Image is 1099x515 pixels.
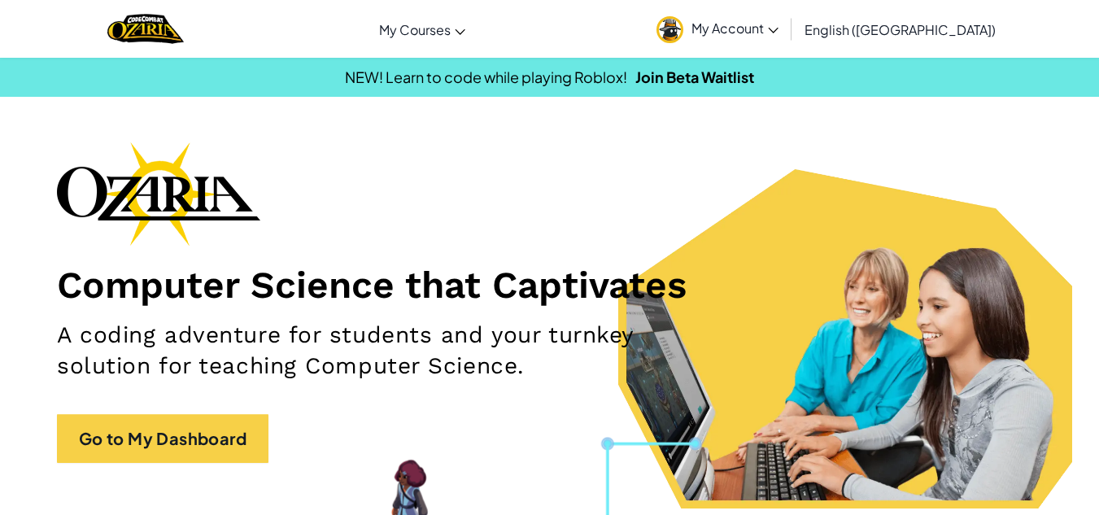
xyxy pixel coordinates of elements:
[345,68,627,86] span: NEW! Learn to code while playing Roblox!
[57,320,717,382] h2: A coding adventure for students and your turnkey solution for teaching Computer Science.
[635,68,754,86] a: Join Beta Waitlist
[107,12,183,46] img: Home
[796,7,1004,51] a: English ([GEOGRAPHIC_DATA])
[648,3,787,55] a: My Account
[57,142,260,246] img: Ozaria branding logo
[805,21,996,38] span: English ([GEOGRAPHIC_DATA])
[379,21,451,38] span: My Courses
[57,262,1042,308] h1: Computer Science that Captivates
[57,414,268,463] a: Go to My Dashboard
[107,12,183,46] a: Ozaria by CodeCombat logo
[691,20,778,37] span: My Account
[656,16,683,43] img: avatar
[371,7,473,51] a: My Courses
